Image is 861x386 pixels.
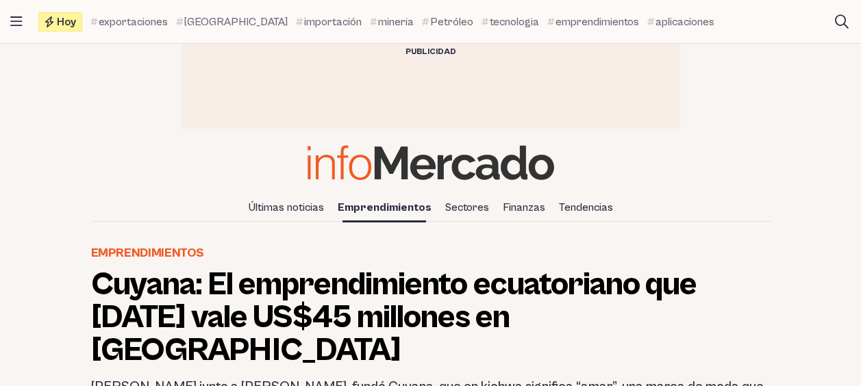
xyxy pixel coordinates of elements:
span: importación [304,14,362,30]
a: Sectores [440,196,495,219]
span: [GEOGRAPHIC_DATA] [184,14,288,30]
span: tecnologia [490,14,539,30]
span: emprendimientos [556,14,639,30]
a: Tendencias [553,196,619,219]
a: tecnologia [482,14,539,30]
a: mineria [370,14,414,30]
a: Emprendimientos [332,196,437,219]
img: Infomercado Ecuador logo [308,145,554,180]
a: Últimas noticias [243,196,329,219]
span: mineria [378,14,414,30]
a: Finanzas [497,196,551,219]
h1: Cuyana: El emprendimiento ecuatoriano que [DATE] vale US$45 millones en [GEOGRAPHIC_DATA] [91,268,771,367]
a: aplicaciones [647,14,714,30]
a: [GEOGRAPHIC_DATA] [176,14,288,30]
a: emprendimientos [547,14,639,30]
span: exportaciones [99,14,168,30]
span: Petróleo [430,14,473,30]
a: Petróleo [422,14,473,30]
a: importación [296,14,362,30]
span: aplicaciones [656,14,714,30]
span: Hoy [57,16,76,27]
div: Publicidad [182,44,680,60]
a: exportaciones [90,14,168,30]
a: Emprendimientos [91,244,205,263]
